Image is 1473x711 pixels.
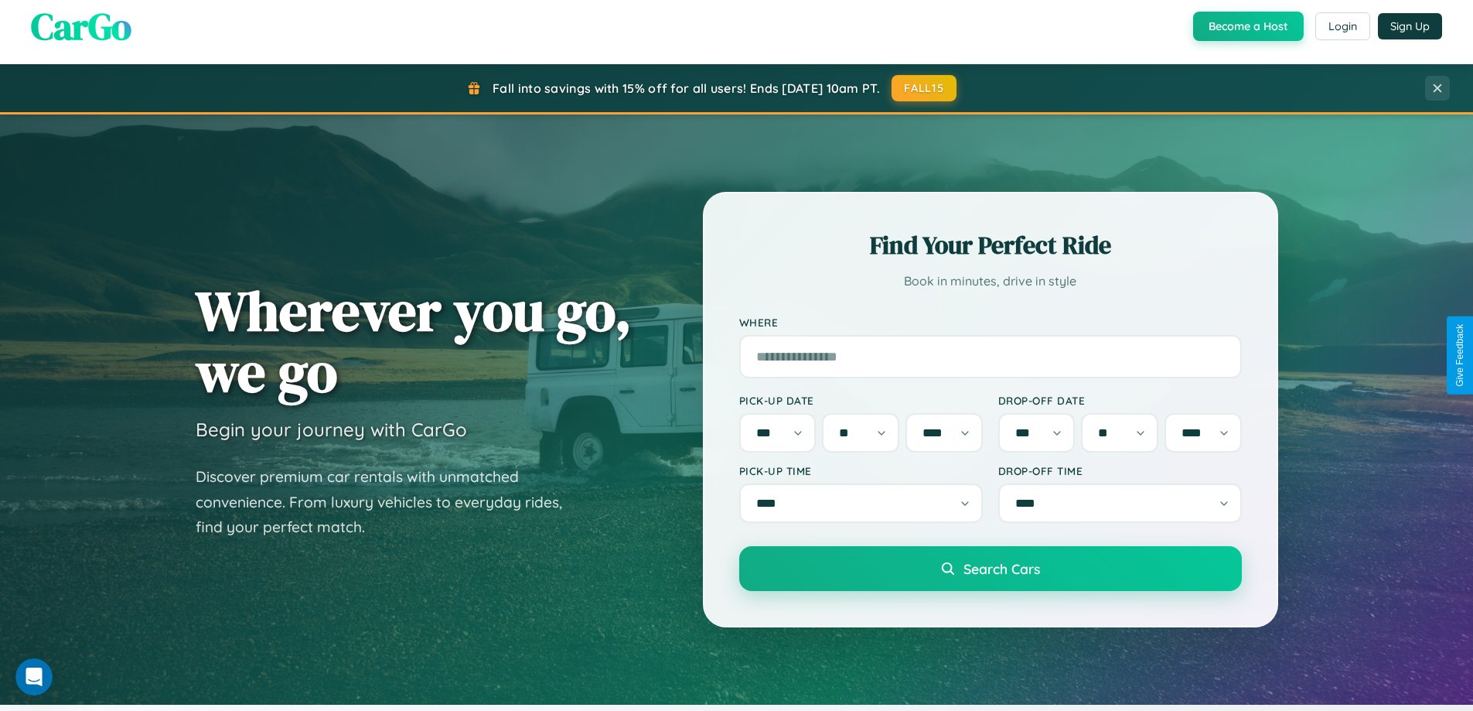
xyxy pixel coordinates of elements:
label: Where [739,316,1242,329]
label: Drop-off Date [998,394,1242,407]
span: Fall into savings with 15% off for all users! Ends [DATE] 10am PT. [493,80,880,96]
label: Pick-up Time [739,464,983,477]
label: Pick-up Date [739,394,983,407]
button: Become a Host [1193,12,1304,41]
span: Search Cars [963,560,1040,577]
button: Sign Up [1378,13,1442,39]
button: Search Cars [739,546,1242,591]
h3: Begin your journey with CarGo [196,418,467,441]
p: Discover premium car rentals with unmatched convenience. From luxury vehicles to everyday rides, ... [196,464,582,540]
label: Drop-off Time [998,464,1242,477]
div: Give Feedback [1454,324,1465,387]
span: CarGo [31,1,131,52]
h2: Find Your Perfect Ride [739,228,1242,262]
iframe: Intercom live chat [15,658,53,696]
button: Login [1315,12,1370,40]
p: Book in minutes, drive in style [739,270,1242,292]
button: FALL15 [892,75,956,101]
h1: Wherever you go, we go [196,280,632,402]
